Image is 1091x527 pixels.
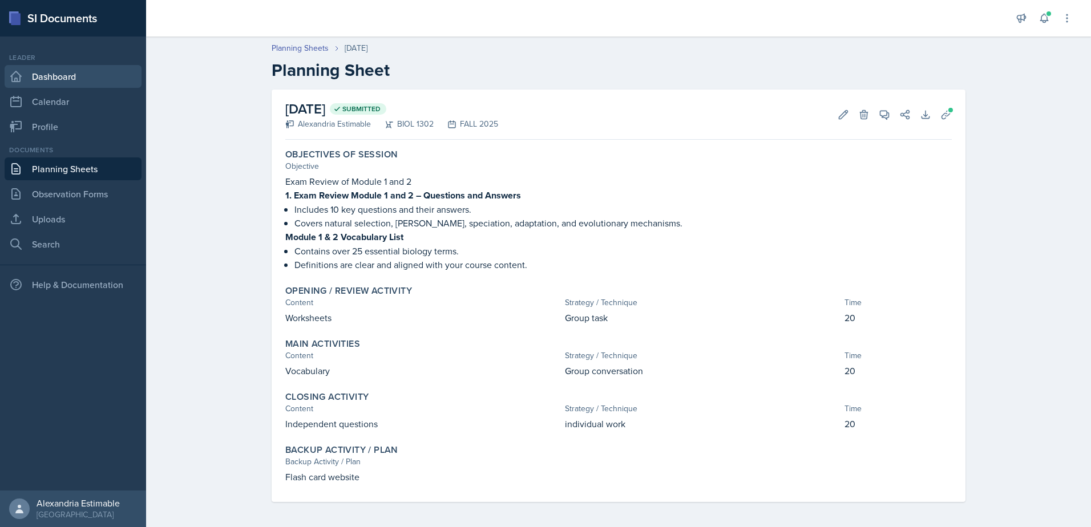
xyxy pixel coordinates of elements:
[565,364,840,378] p: Group conversation
[434,118,498,130] div: FALL 2025
[565,403,840,415] div: Strategy / Technique
[285,403,560,415] div: Content
[285,311,560,325] p: Worksheets
[844,350,952,362] div: Time
[345,42,367,54] div: [DATE]
[285,391,369,403] label: Closing Activity
[285,470,952,484] p: Flash card website
[5,157,142,180] a: Planning Sheets
[272,60,965,80] h2: Planning Sheet
[285,338,360,350] label: Main Activities
[565,297,840,309] div: Strategy / Technique
[294,202,952,216] p: Includes 10 key questions and their answers.
[285,118,371,130] div: Alexandria Estimable
[844,417,952,431] p: 20
[294,216,952,230] p: Covers natural selection, [PERSON_NAME], speciation, adaptation, and evolutionary mechanisms.
[5,273,142,296] div: Help & Documentation
[285,417,560,431] p: Independent questions
[285,230,403,244] strong: Module 1 & 2 Vocabulary List
[37,497,120,509] div: Alexandria Estimable
[371,118,434,130] div: BIOL 1302
[285,285,412,297] label: Opening / Review Activity
[285,149,398,160] label: Objectives of Session
[565,350,840,362] div: Strategy / Technique
[285,350,560,362] div: Content
[5,90,142,113] a: Calendar
[285,364,560,378] p: Vocabulary
[37,509,120,520] div: [GEOGRAPHIC_DATA]
[5,145,142,155] div: Documents
[565,311,840,325] p: Group task
[5,208,142,230] a: Uploads
[285,99,498,119] h2: [DATE]
[285,160,952,172] div: Objective
[5,183,142,205] a: Observation Forms
[285,189,521,202] strong: 1. Exam Review Module 1 and 2 – Questions and Answers
[272,42,329,54] a: Planning Sheets
[285,444,398,456] label: Backup Activity / Plan
[285,297,560,309] div: Content
[285,456,952,468] div: Backup Activity / Plan
[294,258,952,271] p: Definitions are clear and aligned with your course content.
[285,175,952,188] p: Exam Review of Module 1 and 2
[844,297,952,309] div: Time
[342,104,381,113] span: Submitted
[844,364,952,378] p: 20
[294,244,952,258] p: Contains over 25 essential biology terms.
[5,65,142,88] a: Dashboard
[5,52,142,63] div: Leader
[5,115,142,138] a: Profile
[844,403,952,415] div: Time
[565,417,840,431] p: individual work
[844,311,952,325] p: 20
[5,233,142,256] a: Search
